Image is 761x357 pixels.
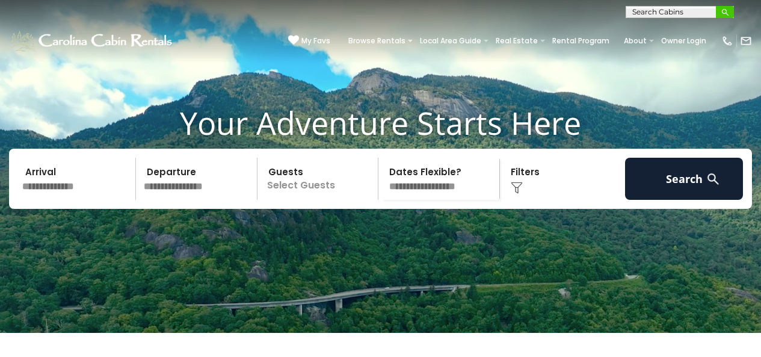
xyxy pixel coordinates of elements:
a: Browse Rentals [342,33,411,49]
a: Real Estate [490,33,544,49]
a: My Favs [288,35,330,47]
img: mail-regular-white.png [740,35,752,47]
img: White-1-1-2.png [9,29,176,53]
img: filter--v1.png [511,182,523,194]
p: Select Guests [261,158,378,200]
h1: Your Adventure Starts Here [9,104,752,141]
a: About [618,33,653,49]
a: Local Area Guide [414,33,487,49]
img: phone-regular-white.png [721,35,733,47]
img: search-regular-white.png [706,172,721,187]
button: Search [625,158,743,200]
a: Owner Login [655,33,712,49]
a: Rental Program [546,33,615,49]
span: My Favs [301,36,330,46]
